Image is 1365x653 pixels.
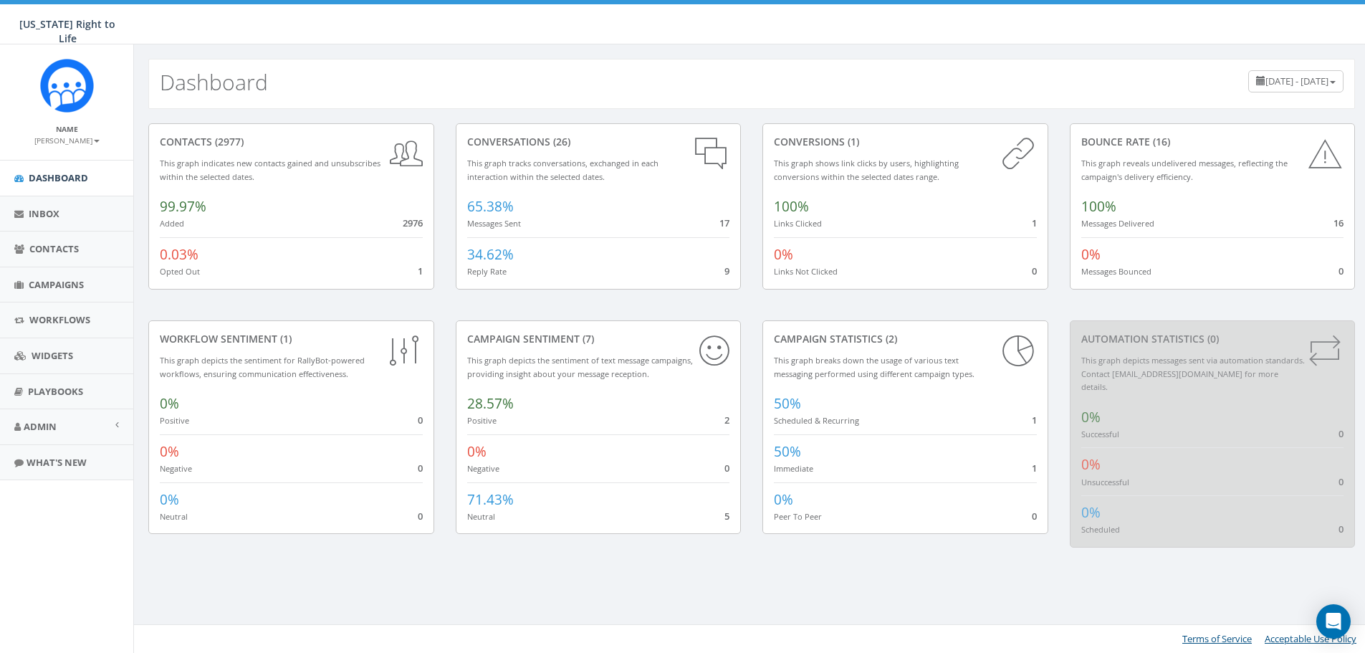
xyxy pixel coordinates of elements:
[40,59,94,113] img: Rally_Corp_Icon.png
[774,266,838,277] small: Links Not Clicked
[1081,429,1119,439] small: Successful
[160,70,268,94] h2: Dashboard
[29,171,88,184] span: Dashboard
[1081,477,1129,487] small: Unsuccessful
[1081,332,1344,346] div: Automation Statistics
[774,394,801,413] span: 50%
[1081,158,1288,182] small: This graph reveals undelivered messages, reflecting the campaign's delivery efficiency.
[418,510,423,523] span: 0
[467,415,497,426] small: Positive
[467,332,730,346] div: Campaign Sentiment
[160,355,365,379] small: This graph depicts the sentiment for RallyBot-powered workflows, ensuring communication effective...
[774,490,793,509] span: 0%
[1333,216,1344,229] span: 16
[160,245,198,264] span: 0.03%
[1338,475,1344,488] span: 0
[467,355,693,379] small: This graph depicts the sentiment of text message campaigns, providing insight about your message ...
[467,266,507,277] small: Reply Rate
[1204,332,1219,345] span: (0)
[160,463,192,474] small: Negative
[27,456,87,469] span: What's New
[774,463,813,474] small: Immediate
[1338,427,1344,440] span: 0
[160,394,179,413] span: 0%
[160,135,423,149] div: contacts
[774,511,822,522] small: Peer To Peer
[774,442,801,461] span: 50%
[160,442,179,461] span: 0%
[1081,455,1101,474] span: 0%
[29,278,84,291] span: Campaigns
[418,264,423,277] span: 1
[719,216,729,229] span: 17
[160,197,206,216] span: 99.97%
[32,349,73,362] span: Widgets
[467,218,521,229] small: Messages Sent
[467,463,499,474] small: Negative
[1150,135,1170,148] span: (16)
[467,442,487,461] span: 0%
[774,355,974,379] small: This graph breaks down the usage of various text messaging performed using different campaign types.
[774,415,859,426] small: Scheduled & Recurring
[1265,632,1356,645] a: Acceptable Use Policy
[1032,510,1037,523] span: 0
[467,490,514,509] span: 71.43%
[774,218,822,229] small: Links Clicked
[467,511,495,522] small: Neutral
[160,511,188,522] small: Neutral
[1081,355,1305,392] small: This graph depicts messages sent via automation standards. Contact [EMAIL_ADDRESS][DOMAIN_NAME] f...
[418,462,423,475] span: 0
[24,420,57,433] span: Admin
[1081,135,1344,149] div: Bounce Rate
[1316,604,1351,639] div: Open Intercom Messenger
[34,135,100,146] small: [PERSON_NAME]
[1032,414,1037,426] span: 1
[160,332,423,346] div: Workflow Sentiment
[1081,503,1101,522] span: 0%
[1081,197,1116,216] span: 100%
[774,332,1037,346] div: Campaign Statistics
[277,332,292,345] span: (1)
[29,207,59,220] span: Inbox
[1081,524,1120,535] small: Scheduled
[403,216,423,229] span: 2976
[1081,245,1101,264] span: 0%
[1182,632,1252,645] a: Terms of Service
[160,415,189,426] small: Positive
[1032,462,1037,475] span: 1
[774,197,809,216] span: 100%
[467,245,514,264] span: 34.62%
[1032,216,1037,229] span: 1
[160,490,179,509] span: 0%
[724,510,729,523] span: 5
[56,124,78,134] small: Name
[774,158,959,182] small: This graph shows link clicks by users, highlighting conversions within the selected dates range.
[1081,408,1101,426] span: 0%
[724,264,729,277] span: 9
[1338,264,1344,277] span: 0
[467,197,514,216] span: 65.38%
[19,17,115,45] span: [US_STATE] Right to Life
[724,414,729,426] span: 2
[883,332,897,345] span: (2)
[29,313,90,326] span: Workflows
[418,414,423,426] span: 0
[1032,264,1037,277] span: 0
[1265,75,1328,87] span: [DATE] - [DATE]
[550,135,570,148] span: (26)
[467,394,514,413] span: 28.57%
[160,158,380,182] small: This graph indicates new contacts gained and unsubscribes within the selected dates.
[34,133,100,146] a: [PERSON_NAME]
[29,242,79,255] span: Contacts
[160,218,184,229] small: Added
[1081,266,1151,277] small: Messages Bounced
[580,332,594,345] span: (7)
[160,266,200,277] small: Opted Out
[28,385,83,398] span: Playbooks
[212,135,244,148] span: (2977)
[724,462,729,475] span: 0
[774,245,793,264] span: 0%
[845,135,859,148] span: (1)
[1338,523,1344,535] span: 0
[467,158,658,182] small: This graph tracks conversations, exchanged in each interaction within the selected dates.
